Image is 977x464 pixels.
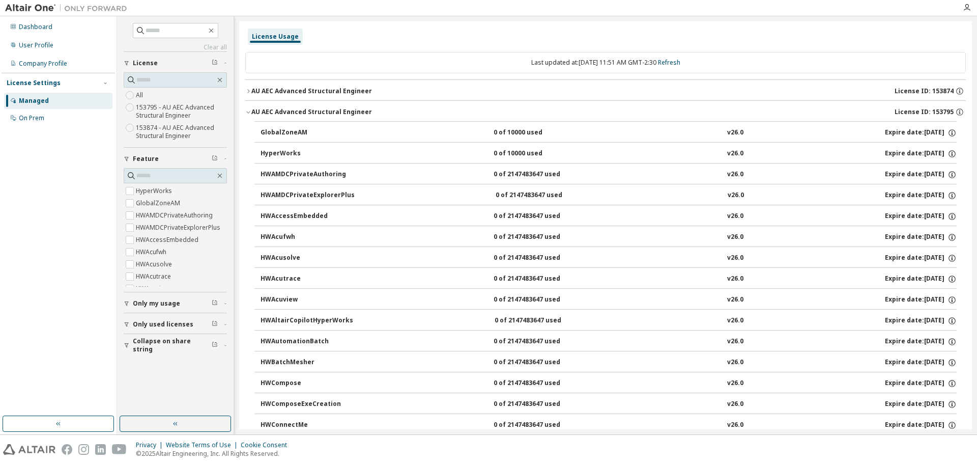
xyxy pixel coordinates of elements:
[885,295,957,305] div: Expire date: [DATE]
[261,351,957,374] button: HWBatchMesher0 of 2147483647 usedv26.0Expire date:[DATE]
[261,331,957,353] button: HWAutomationBatch0 of 2147483647 usedv26.0Expire date:[DATE]
[727,421,743,430] div: v26.0
[261,184,957,207] button: HWAMDCPrivateExplorerPlus0 of 2147483647 usedv26.0Expire date:[DATE]
[727,233,743,242] div: v26.0
[136,246,168,258] label: HWAcufwh
[19,114,44,122] div: On Prem
[133,155,159,163] span: Feature
[885,212,957,221] div: Expire date: [DATE]
[261,316,353,325] div: HWAltairCopilotHyperWorks
[252,33,299,41] div: License Usage
[136,209,215,222] label: HWAMDCPrivateAuthoring
[494,149,585,158] div: 0 of 10000 used
[212,155,218,163] span: Clear filter
[885,170,957,179] div: Expire date: [DATE]
[136,258,174,270] label: HWAcusolve
[62,444,72,455] img: facebook.svg
[261,143,957,165] button: HyperWorks0 of 10000 usedv26.0Expire date:[DATE]
[494,337,585,346] div: 0 of 2147483647 used
[885,421,957,430] div: Expire date: [DATE]
[136,234,200,246] label: HWAccessEmbedded
[727,295,743,305] div: v26.0
[5,3,132,13] img: Altair One
[261,358,352,367] div: HWBatchMesher
[136,449,293,458] p: © 2025 Altair Engineering, Inc. All Rights Reserved.
[261,128,352,138] div: GlobalZoneAM
[112,444,127,455] img: youtube.svg
[261,379,352,388] div: HWCompose
[124,43,227,51] a: Clear all
[261,295,352,305] div: HWAcuview
[261,233,352,242] div: HWAcufwh
[885,358,957,367] div: Expire date: [DATE]
[261,275,352,284] div: HWAcutrace
[658,58,680,67] a: Refresh
[212,299,218,308] span: Clear filter
[19,23,52,31] div: Dashboard
[136,122,227,142] label: 153874 - AU AEC Advanced Structural Engineer
[124,334,227,357] button: Collapse on share string
[136,441,166,449] div: Privacy
[885,316,957,325] div: Expire date: [DATE]
[885,337,957,346] div: Expire date: [DATE]
[494,421,585,430] div: 0 of 2147483647 used
[166,441,241,449] div: Website Terms of Use
[261,254,352,263] div: HWAcusolve
[136,283,171,295] label: HWAcuview
[133,299,180,308] span: Only my usage
[494,400,585,409] div: 0 of 2147483647 used
[95,444,106,455] img: linkedin.svg
[496,191,587,200] div: 0 of 2147483647 used
[124,148,227,170] button: Feature
[494,128,585,138] div: 0 of 10000 used
[728,191,744,200] div: v26.0
[124,52,227,74] button: License
[727,275,743,284] div: v26.0
[727,254,743,263] div: v26.0
[212,341,218,349] span: Clear filter
[885,379,957,388] div: Expire date: [DATE]
[727,379,743,388] div: v26.0
[78,444,89,455] img: instagram.svg
[727,316,743,325] div: v26.0
[494,212,585,221] div: 0 of 2147483647 used
[261,310,957,332] button: HWAltairCopilotHyperWorks0 of 2147483647 usedv26.0Expire date:[DATE]
[261,247,957,269] button: HWAcusolve0 of 2147483647 usedv26.0Expire date:[DATE]
[261,149,352,158] div: HyperWorks
[136,185,174,197] label: HyperWorks
[133,337,212,353] span: Collapse on share string
[261,337,352,346] div: HWAutomationBatch
[494,295,585,305] div: 0 of 2147483647 used
[261,421,352,430] div: HWConnectMe
[19,97,49,105] div: Managed
[245,52,966,73] div: Last updated at: [DATE] 11:51 AM GMT-2:30
[895,108,954,116] span: License ID: 153795
[251,87,372,95] div: AU AEC Advanced Structural Engineer
[136,270,173,283] label: HWAcutrace
[261,205,957,228] button: HWAccessEmbedded0 of 2147483647 usedv26.0Expire date:[DATE]
[261,191,355,200] div: HWAMDCPrivateExplorerPlus
[494,170,585,179] div: 0 of 2147483647 used
[727,170,743,179] div: v26.0
[885,149,957,158] div: Expire date: [DATE]
[261,268,957,290] button: HWAcutrace0 of 2147483647 usedv26.0Expire date:[DATE]
[885,191,957,200] div: Expire date: [DATE]
[136,89,145,101] label: All
[494,233,585,242] div: 0 of 2147483647 used
[133,59,158,67] span: License
[885,128,957,138] div: Expire date: [DATE]
[261,226,957,249] button: HWAcufwh0 of 2147483647 usedv26.0Expire date:[DATE]
[124,292,227,315] button: Only my usage
[727,337,743,346] div: v26.0
[261,372,957,395] button: HWCompose0 of 2147483647 usedv26.0Expire date:[DATE]
[494,358,585,367] div: 0 of 2147483647 used
[727,128,743,138] div: v26.0
[212,59,218,67] span: Clear filter
[494,254,585,263] div: 0 of 2147483647 used
[7,79,61,87] div: License Settings
[727,212,743,221] div: v26.0
[261,414,957,436] button: HWConnectMe0 of 2147483647 usedv26.0Expire date:[DATE]
[241,441,293,449] div: Cookie Consent
[251,108,372,116] div: AU AEC Advanced Structural Engineer
[885,400,957,409] div: Expire date: [DATE]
